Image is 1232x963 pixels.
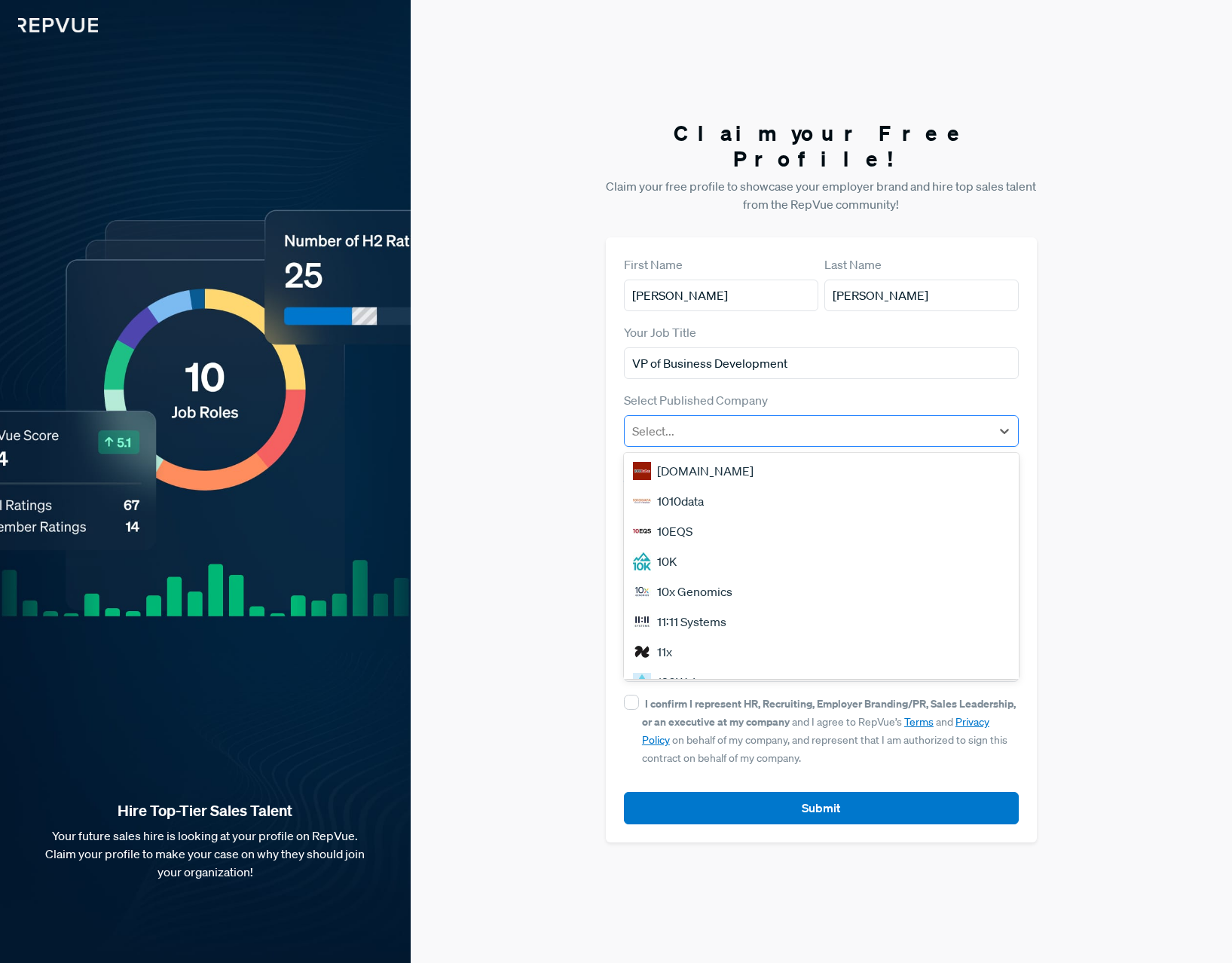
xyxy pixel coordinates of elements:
[624,486,1019,516] div: 1010data
[824,255,882,274] label: Last Name
[624,255,683,274] label: First Name
[606,121,1037,171] h3: Claim your Free Profile!
[633,673,651,691] img: 120Water
[633,643,651,661] img: 11x
[624,280,818,311] input: First Name
[624,347,1019,379] input: Title
[624,456,1019,486] div: [DOMAIN_NAME]
[642,696,1016,729] strong: I confirm I represent HR, Recruiting, Employer Branding/PR, Sales Leadership, or an executive at ...
[633,522,651,540] img: 10EQS
[633,492,651,510] img: 1010data
[642,697,1016,765] span: and I agree to RepVue’s and on behalf of my company, and represent that I am authorized to sign t...
[633,613,651,631] img: 11:11 Systems
[606,177,1037,213] p: Claim your free profile to showcase your employer brand and hire top sales talent from the RepVue...
[624,546,1019,576] div: 10K
[624,576,1019,607] div: 10x Genomics
[624,391,768,409] label: Select Published Company
[633,462,651,480] img: 1000Bulbs.com
[24,827,387,881] p: Your future sales hire is looking at your profile on RepVue. Claim your profile to make your case...
[904,715,934,729] a: Terms
[824,280,1019,311] input: Last Name
[24,801,387,821] strong: Hire Top-Tier Sales Talent
[624,323,696,341] label: Your Job Title
[624,637,1019,667] div: 11x
[633,582,651,601] img: 10x Genomics
[624,667,1019,697] div: 120Water
[624,607,1019,637] div: 11:11 Systems
[624,792,1019,824] button: Submit
[624,516,1019,546] div: 10EQS
[633,552,651,570] img: 10K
